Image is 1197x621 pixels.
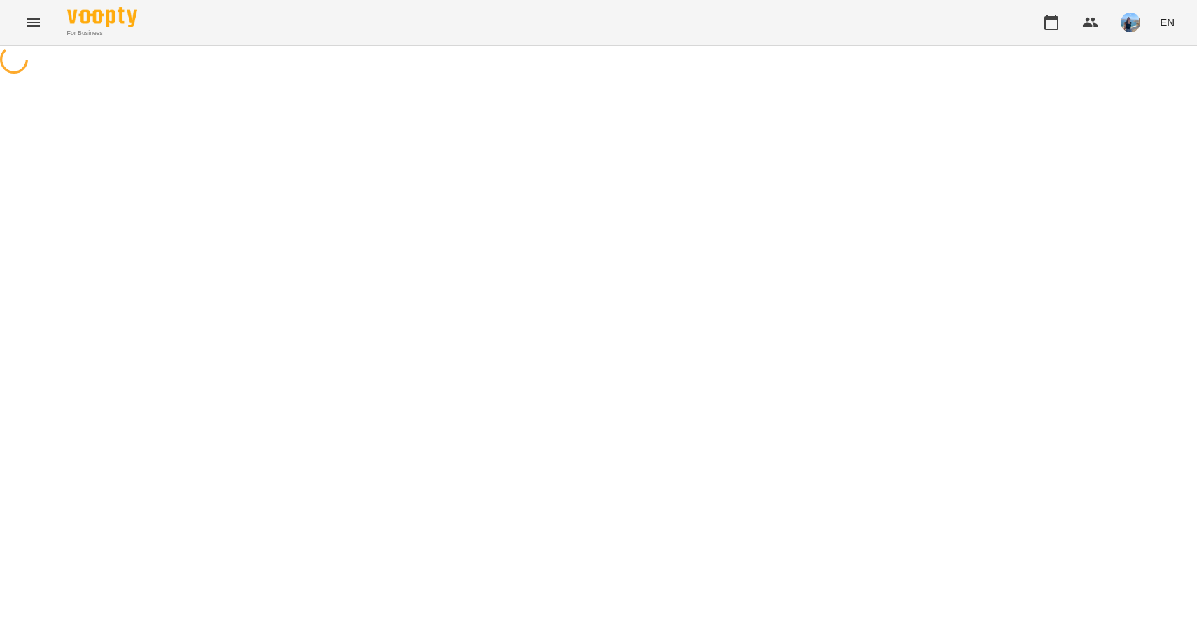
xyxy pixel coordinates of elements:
span: For Business [67,29,137,38]
img: 8b0d75930c4dba3d36228cba45c651ae.jpg [1121,13,1140,32]
button: Menu [17,6,50,39]
button: EN [1154,9,1180,35]
span: EN [1160,15,1175,29]
img: Voopty Logo [67,7,137,27]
